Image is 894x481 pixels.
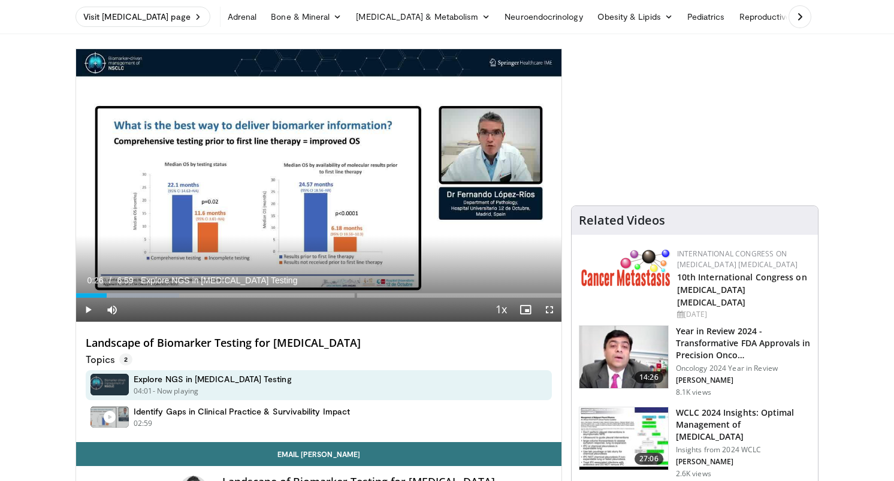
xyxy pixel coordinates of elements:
[86,337,552,350] h4: Landscape of Biomarker Testing for [MEDICAL_DATA]
[349,5,497,29] a: [MEDICAL_DATA] & Metabolism
[76,49,561,322] video-js: Video Player
[676,469,711,479] p: 2.6K views
[676,407,811,443] h3: WCLC 2024 Insights: Optimal Management of [MEDICAL_DATA]
[732,5,798,29] a: Reproductive
[497,5,590,29] a: Neuroendocrinology
[677,249,798,270] a: International Congress on [MEDICAL_DATA] [MEDICAL_DATA]
[537,298,561,322] button: Fullscreen
[676,364,811,373] p: Oncology 2024 Year in Review
[579,213,665,228] h4: Related Videos
[579,407,668,470] img: 3a403bee-3229-45b3-a430-6154aa75147a.150x105_q85_crop-smart_upscale.jpg
[676,376,811,385] p: [PERSON_NAME]
[109,276,111,285] span: /
[134,406,350,417] h4: Identify Gaps in Clinical Practice & Survivability Impact
[117,276,133,285] span: 6:59
[579,326,668,388] img: 22cacae0-80e8-46c7-b946-25cff5e656fa.150x105_q85_crop-smart_upscale.jpg
[264,5,349,29] a: Bone & Mineral
[76,442,561,466] a: Email [PERSON_NAME]
[635,453,663,465] span: 27:06
[605,49,784,198] iframe: Advertisement
[134,386,153,397] p: 04:01
[134,418,153,429] p: 02:59
[153,386,199,397] p: - Now playing
[134,374,292,385] h4: Explore NGS in [MEDICAL_DATA] Testing
[635,371,663,383] span: 14:26
[677,271,807,308] a: 10th International Congress on [MEDICAL_DATA] [MEDICAL_DATA]
[141,275,297,286] span: Explore NGS in [MEDICAL_DATA] Testing
[490,298,514,322] button: Playback Rate
[579,407,811,479] a: 27:06 WCLC 2024 Insights: Optimal Management of [MEDICAL_DATA] Insights from 2024 WCLC [PERSON_NA...
[100,298,124,322] button: Mute
[590,5,680,29] a: Obesity & Lipids
[581,249,671,286] img: 6ff8bc22-9509-4454-a4f8-ac79dd3b8976.png.150x105_q85_autocrop_double_scale_upscale_version-0.2.png
[677,309,808,320] div: [DATE]
[87,276,103,285] span: 0:26
[579,325,811,397] a: 14:26 Year in Review 2024 - Transformative FDA Approvals in Precision Onco… Oncology 2024 Year in...
[86,353,132,365] p: Topics
[676,325,811,361] h3: Year in Review 2024 - Transformative FDA Approvals in Precision Onco…
[514,298,537,322] button: Enable picture-in-picture mode
[676,388,711,397] p: 8.1K views
[680,5,732,29] a: Pediatrics
[676,445,811,455] p: Insights from 2024 WCLC
[119,353,132,365] span: 2
[221,5,264,29] a: Adrenal
[76,298,100,322] button: Play
[75,7,210,27] a: Visit [MEDICAL_DATA] page
[676,457,811,467] p: [PERSON_NAME]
